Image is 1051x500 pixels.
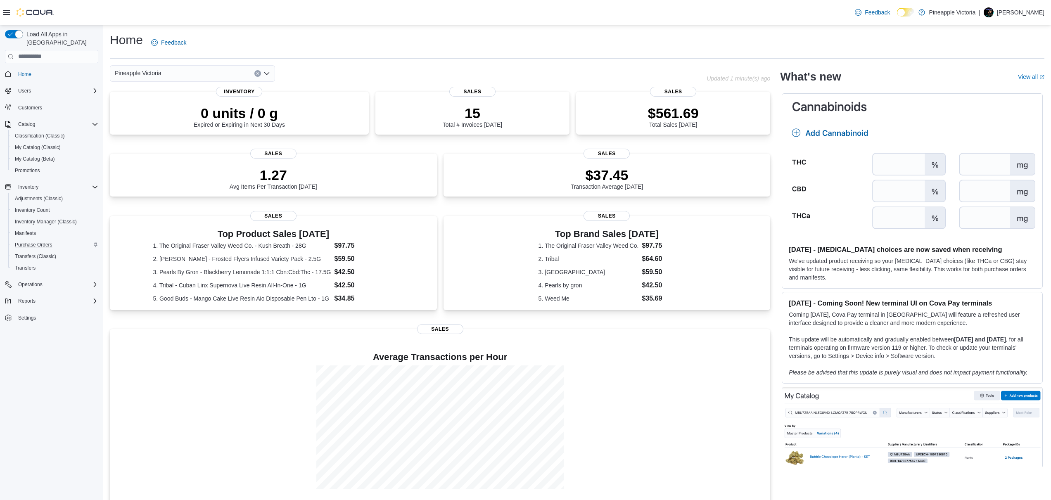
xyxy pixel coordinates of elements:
span: Sales [449,87,496,97]
dt: 2. Tribal [539,255,639,263]
span: Sales [417,324,463,334]
p: 0 units / 0 g [194,105,285,121]
span: Inventory [18,184,38,190]
h3: [DATE] - [MEDICAL_DATA] choices are now saved when receiving [789,245,1036,254]
div: Total # Invoices [DATE] [443,105,502,128]
span: Purchase Orders [15,242,52,248]
a: Settings [15,313,39,323]
button: Promotions [8,165,102,176]
p: Coming [DATE], Cova Pay terminal in [GEOGRAPHIC_DATA] will feature a refreshed user interface des... [789,310,1036,327]
button: Users [15,86,34,96]
dt: 1. The Original Fraser Valley Weed Co. - Kush Breath - 28G [153,242,331,250]
span: Operations [15,280,98,289]
span: Manifests [15,230,36,237]
span: Classification (Classic) [12,131,98,141]
span: Reports [15,296,98,306]
dt: 4. Pearls by gron [539,281,639,289]
span: Catalog [18,121,35,128]
button: Inventory [15,182,42,192]
button: My Catalog (Classic) [8,142,102,153]
span: Settings [15,313,98,323]
button: Operations [15,280,46,289]
button: Transfers [8,262,102,274]
p: We've updated product receiving so your [MEDICAL_DATA] choices (like THCa or CBG) stay visible fo... [789,257,1036,282]
dd: $34.85 [335,294,394,303]
p: 1.27 [230,167,317,183]
a: Inventory Manager (Classic) [12,217,80,227]
span: Classification (Classic) [15,133,65,139]
a: Manifests [12,228,39,238]
span: Sales [650,87,696,97]
a: Transfers (Classic) [12,251,59,261]
p: This update will be automatically and gradually enabled between , for all terminals operating on ... [789,335,1036,360]
p: Updated 1 minute(s) ago [707,75,770,82]
div: Expired or Expiring in Next 30 Days [194,105,285,128]
dt: 5. Weed Me [539,294,639,303]
h3: [DATE] - Coming Soon! New terminal UI on Cova Pay terminals [789,299,1036,307]
span: Customers [15,102,98,113]
span: My Catalog (Beta) [15,156,55,162]
dd: $64.60 [642,254,675,264]
dd: $59.50 [642,267,675,277]
dd: $42.50 [642,280,675,290]
button: Customers [2,102,102,114]
h4: Average Transactions per Hour [116,352,764,362]
span: Inventory Manager (Classic) [15,218,77,225]
em: Please be advised that this update is purely visual and does not impact payment functionality. [789,369,1027,376]
button: Settings [2,312,102,324]
button: Inventory [2,181,102,193]
button: Users [2,85,102,97]
a: Adjustments (Classic) [12,194,66,204]
span: Adjustments (Classic) [12,194,98,204]
span: Home [15,69,98,79]
a: Purchase Orders [12,240,56,250]
span: Pineapple Victoria [115,68,161,78]
button: Manifests [8,227,102,239]
div: Kurtis Tingley [984,7,994,17]
span: Sales [584,211,630,221]
p: 15 [443,105,502,121]
div: Avg Items Per Transaction [DATE] [230,167,317,190]
span: Feedback [865,8,890,17]
span: Users [15,86,98,96]
button: Operations [2,279,102,290]
dd: $35.69 [642,294,675,303]
a: My Catalog (Beta) [12,154,58,164]
span: Transfers [15,265,36,271]
img: Cova [17,8,54,17]
button: Open list of options [263,70,270,77]
span: My Catalog (Beta) [12,154,98,164]
button: My Catalog (Beta) [8,153,102,165]
span: Transfers [12,263,98,273]
p: [PERSON_NAME] [997,7,1044,17]
span: Users [18,88,31,94]
dd: $42.50 [335,267,394,277]
a: View allExternal link [1018,73,1044,80]
dd: $42.50 [335,280,394,290]
input: Dark Mode [897,8,914,17]
p: $37.45 [571,167,643,183]
a: Transfers [12,263,39,273]
nav: Complex example [5,65,98,346]
a: Feedback [148,34,190,51]
button: Purchase Orders [8,239,102,251]
button: Classification (Classic) [8,130,102,142]
span: Transfers (Classic) [15,253,56,260]
div: Total Sales [DATE] [648,105,699,128]
h2: What's new [780,70,841,83]
span: Manifests [12,228,98,238]
dt: 2. [PERSON_NAME] - Frosted Flyers Infused Variety Pack - 2.5G [153,255,331,263]
dd: $97.75 [642,241,675,251]
svg: External link [1039,75,1044,80]
p: Pineapple Victoria [929,7,976,17]
span: Promotions [15,167,40,174]
button: Adjustments (Classic) [8,193,102,204]
div: Transaction Average [DATE] [571,167,643,190]
button: Reports [2,295,102,307]
span: Sales [250,149,297,159]
strong: [DATE] and [DATE] [954,336,1006,343]
span: Promotions [12,166,98,175]
span: Sales [584,149,630,159]
dd: $59.50 [335,254,394,264]
span: Inventory Count [15,207,50,213]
